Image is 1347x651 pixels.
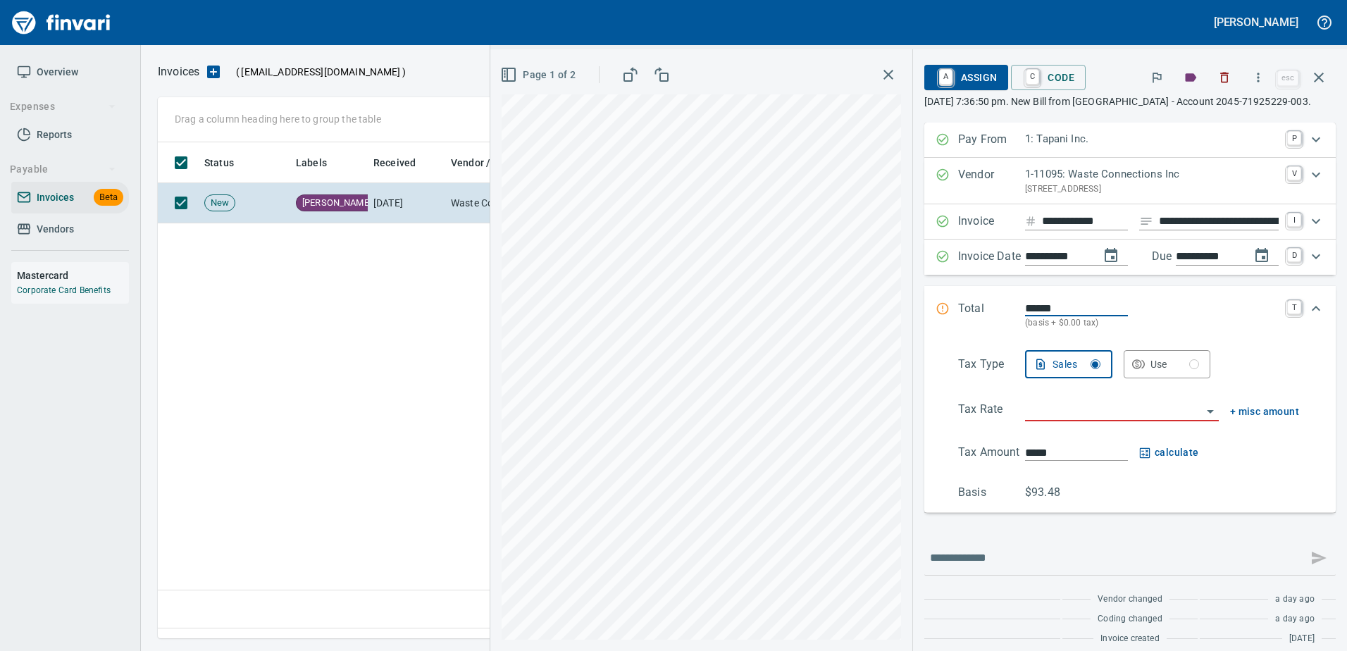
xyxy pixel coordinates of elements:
[958,166,1025,196] p: Vendor
[1274,61,1336,94] span: Close invoice
[1152,248,1219,265] p: Due
[1025,316,1279,330] p: (basis + $0.00 tax)
[10,161,116,178] span: Payable
[1025,350,1112,378] button: Sales
[924,286,1336,345] div: Expand
[37,126,72,144] span: Reports
[1026,69,1039,85] a: C
[1025,131,1279,147] p: 1: Tapani Inc.
[1200,402,1220,421] button: Open
[958,213,1025,231] p: Invoice
[958,300,1025,330] p: Total
[1025,182,1279,197] p: [STREET_ADDRESS]
[11,182,129,213] a: InvoicesBeta
[451,154,534,171] span: Vendor / From
[11,56,129,88] a: Overview
[958,131,1025,149] p: Pay From
[94,190,123,206] span: Beta
[1139,444,1199,461] button: calculate
[1053,356,1100,373] div: Sales
[924,123,1336,158] div: Expand
[240,65,402,79] span: [EMAIL_ADDRESS][DOMAIN_NAME]
[1011,65,1086,90] button: CCode
[1287,300,1301,314] a: T
[205,197,235,210] span: New
[296,154,327,171] span: Labels
[11,213,129,245] a: Vendors
[503,66,576,84] span: Page 1 of 2
[1243,62,1274,93] button: More
[958,356,1025,378] p: Tax Type
[1287,131,1301,145] a: P
[37,221,74,238] span: Vendors
[1124,350,1211,378] button: Use
[1287,213,1301,227] a: I
[1230,403,1299,421] button: + misc amount
[1094,239,1128,273] button: change date
[37,189,74,206] span: Invoices
[204,154,234,171] span: Status
[924,94,1336,108] p: [DATE] 7:36:50 pm. New Bill from [GEOGRAPHIC_DATA] - Account 2045-71925229-003.
[1287,248,1301,262] a: D
[175,112,381,126] p: Drag a column heading here to group the table
[17,285,111,295] a: Corporate Card Benefits
[158,63,199,80] p: Invoices
[936,66,997,89] span: Assign
[1139,214,1153,228] svg: Invoice description
[958,444,1025,461] p: Tax Amount
[297,197,377,210] span: [PERSON_NAME]
[368,183,445,223] td: [DATE]
[1245,239,1279,273] button: change due date
[1098,593,1162,607] span: Vendor changed
[373,154,434,171] span: Received
[445,183,586,223] td: Waste Connections Inc (1-11095)
[1289,632,1315,646] span: [DATE]
[939,69,952,85] a: A
[1210,11,1302,33] button: [PERSON_NAME]
[37,63,78,81] span: Overview
[1287,166,1301,180] a: V
[204,154,252,171] span: Status
[158,63,199,80] nav: breadcrumb
[1100,632,1160,646] span: Invoice created
[11,119,129,151] a: Reports
[958,248,1025,266] p: Invoice Date
[228,65,406,79] p: ( )
[924,158,1336,204] div: Expand
[1025,484,1092,501] p: $93.48
[958,401,1025,421] p: Tax Rate
[1275,612,1315,626] span: a day ago
[924,204,1336,240] div: Expand
[497,62,581,88] button: Page 1 of 2
[4,156,122,182] button: Payable
[451,154,516,171] span: Vendor / From
[1214,15,1298,30] h5: [PERSON_NAME]
[1150,356,1200,373] div: Use
[1275,593,1315,607] span: a day ago
[1175,62,1206,93] button: Labels
[4,94,122,120] button: Expenses
[924,345,1336,513] div: Expand
[8,6,114,39] img: Finvari
[10,98,116,116] span: Expenses
[958,484,1025,501] p: Basis
[1277,70,1298,86] a: esc
[296,154,345,171] span: Labels
[1209,62,1240,93] button: Discard
[924,65,1008,90] button: AAssign
[1025,166,1279,182] p: 1-11095: Waste Connections Inc
[17,268,129,283] h6: Mastercard
[1098,612,1162,626] span: Coding changed
[199,63,228,80] button: Upload an Invoice
[1302,541,1336,575] span: This records your message into the invoice and notifies anyone mentioned
[924,240,1336,275] div: Expand
[373,154,416,171] span: Received
[1022,66,1074,89] span: Code
[1141,62,1172,93] button: Flag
